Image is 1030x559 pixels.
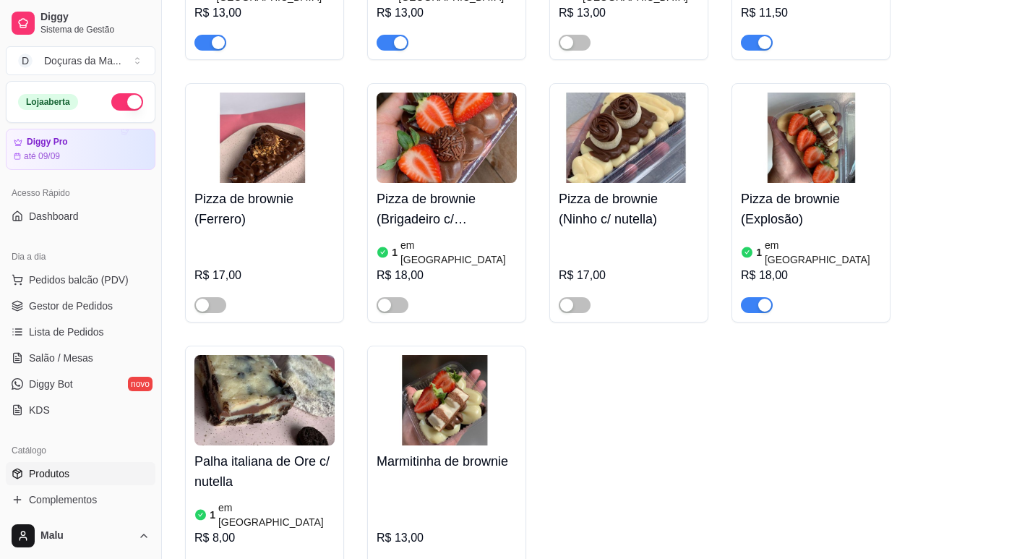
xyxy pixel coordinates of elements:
div: R$ 13,00 [377,529,517,547]
span: Gestor de Pedidos [29,299,113,313]
span: Complementos [29,492,97,507]
span: KDS [29,403,50,417]
h4: Pizza de brownie (Ferrero) [194,189,335,229]
article: em [GEOGRAPHIC_DATA] [218,500,335,529]
a: KDS [6,398,155,422]
div: R$ 18,00 [377,267,517,284]
span: Sistema de Gestão [40,24,150,35]
h4: Palha italiana de Ore c/ nutella [194,451,335,492]
div: R$ 13,00 [559,4,699,22]
img: product-image [741,93,881,183]
a: Gestor de Pedidos [6,294,155,317]
span: Dashboard [29,209,79,223]
div: Doçuras da Ma ... [44,54,121,68]
img: product-image [559,93,699,183]
span: Produtos [29,466,69,481]
a: Complementos [6,488,155,511]
button: Select a team [6,46,155,75]
button: Alterar Status [111,93,143,111]
img: product-image [377,355,517,445]
img: product-image [194,355,335,445]
a: Diggy Proaté 09/09 [6,129,155,170]
a: Salão / Mesas [6,346,155,370]
div: Catálogo [6,439,155,462]
span: D [18,54,33,68]
div: R$ 13,00 [377,4,517,22]
article: até 09/09 [24,150,60,162]
span: Lista de Pedidos [29,325,104,339]
span: Pedidos balcão (PDV) [29,273,129,287]
article: 1 [392,245,398,260]
a: DiggySistema de Gestão [6,6,155,40]
div: R$ 13,00 [194,4,335,22]
span: Salão / Mesas [29,351,93,365]
img: product-image [377,93,517,183]
div: R$ 8,00 [194,529,335,547]
div: Loja aberta [18,94,78,110]
div: R$ 17,00 [559,267,699,284]
span: Diggy Bot [29,377,73,391]
a: Lista de Pedidos [6,320,155,343]
article: 1 [210,508,215,522]
img: product-image [194,93,335,183]
button: Malu [6,519,155,553]
div: R$ 11,50 [741,4,881,22]
div: Dia a dia [6,245,155,268]
article: em [GEOGRAPHIC_DATA] [400,238,517,267]
span: Malu [40,529,132,542]
a: Diggy Botnovo [6,372,155,396]
div: R$ 18,00 [741,267,881,284]
span: Diggy [40,11,150,24]
a: Dashboard [6,205,155,228]
article: em [GEOGRAPHIC_DATA] [765,238,881,267]
a: Produtos [6,462,155,485]
h4: Pizza de brownie (Brigadeiro c/ morangos) [377,189,517,229]
article: 1 [756,245,762,260]
h4: Pizza de brownie (Explosão) [741,189,881,229]
h4: Marmitinha de brownie [377,451,517,471]
h4: Pizza de brownie (Ninho c/ nutella) [559,189,699,229]
button: Pedidos balcão (PDV) [6,268,155,291]
article: Diggy Pro [27,137,68,148]
div: R$ 17,00 [194,267,335,284]
div: Acesso Rápido [6,182,155,205]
